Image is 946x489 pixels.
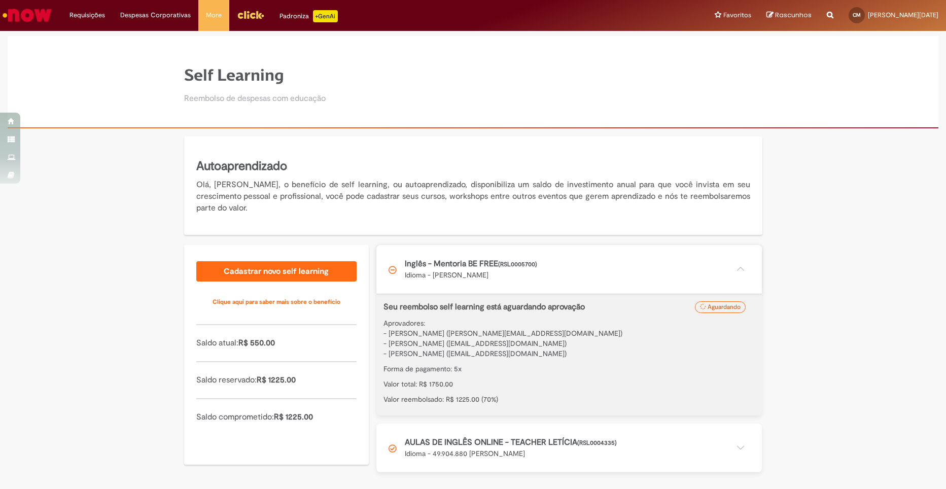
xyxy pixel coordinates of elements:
[274,412,313,422] span: R$ 1225.00
[196,374,357,386] p: Saldo reservado:
[238,338,275,348] span: R$ 550.00
[775,10,812,20] span: Rascunhos
[853,12,861,18] span: CM
[120,10,191,20] span: Despesas Corporativas
[723,10,751,20] span: Favoritos
[383,339,567,348] spam: - [PERSON_NAME] ([EMAIL_ADDRESS][DOMAIN_NAME])
[184,94,326,103] h2: Reembolso de despesas com educação
[383,394,755,404] p: Valor reembolsado: R$ 1225.00 (70%)
[868,11,938,19] span: [PERSON_NAME][DATE]
[1,5,53,25] img: ServiceNow
[196,411,357,423] p: Saldo comprometido:
[69,10,105,20] span: Requisições
[383,379,755,389] p: Valor total: R$ 1750.00
[257,375,296,385] span: R$ 1225.00
[196,179,750,214] p: Olá, [PERSON_NAME], o benefício de self learning, ou autoaprendizado, disponibiliza um saldo de i...
[383,329,622,338] spam: - [PERSON_NAME] ([PERSON_NAME][EMAIL_ADDRESS][DOMAIN_NAME])
[708,303,741,311] span: Aguardando
[383,301,702,313] p: Seu reembolso self learning está aguardando aprovação
[196,337,357,349] p: Saldo atual:
[383,318,755,359] p: Aprovadores:
[237,7,264,22] img: click_logo_yellow_360x200.png
[196,261,357,282] a: Cadastrar novo self learning
[279,10,338,22] div: Padroniza
[184,66,326,84] h1: Self Learning
[196,158,750,175] h5: Autoaprendizado
[766,11,812,20] a: Rascunhos
[206,10,222,20] span: More
[313,10,338,22] p: +GenAi
[383,364,755,374] p: Forma de pagamento: 5x
[383,349,567,358] spam: - [PERSON_NAME] ([EMAIL_ADDRESS][DOMAIN_NAME])
[196,292,357,312] a: Clique aqui para saber mais sobre o benefício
